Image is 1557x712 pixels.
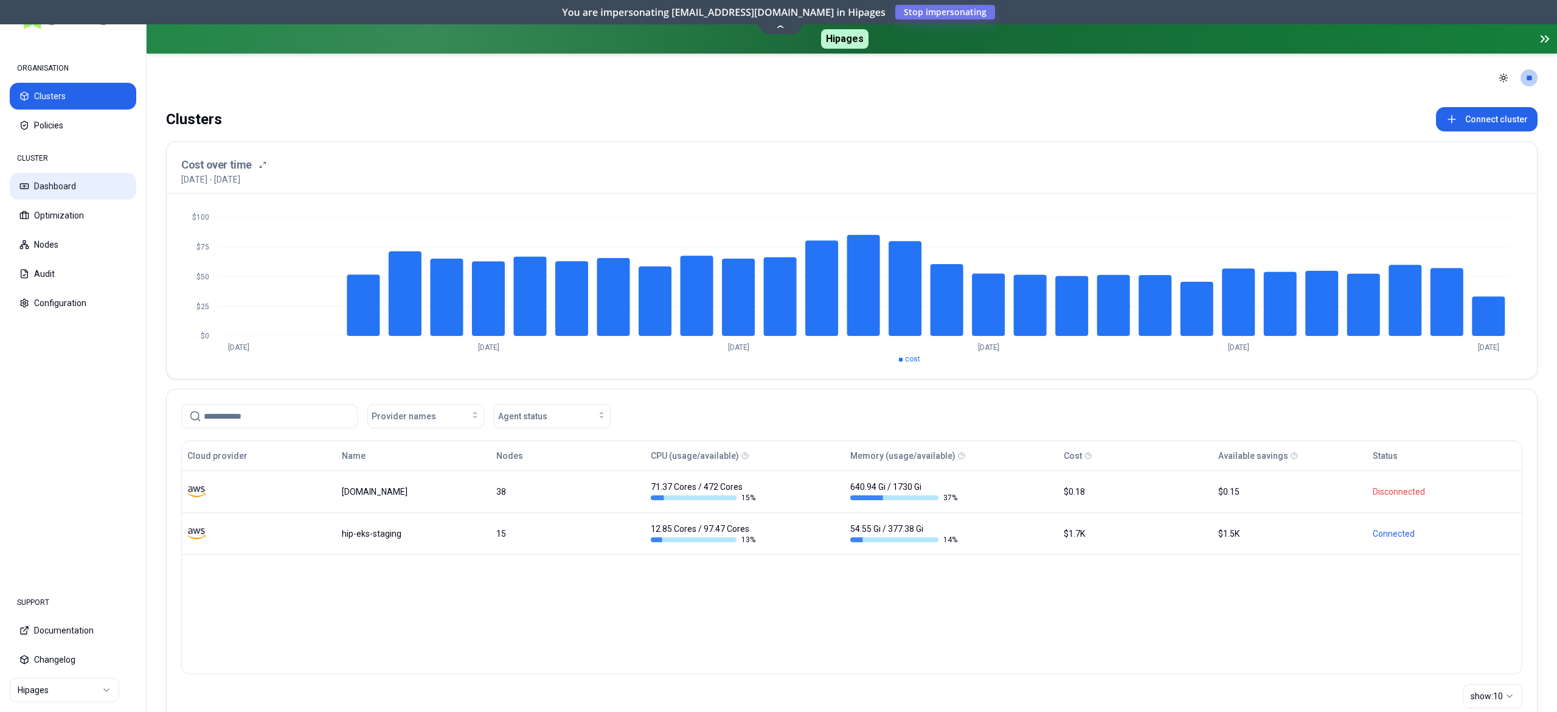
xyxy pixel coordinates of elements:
[651,535,758,545] div: 13 %
[1064,486,1207,498] div: $0.18
[372,410,436,422] span: Provider names
[187,444,248,468] button: Cloud provider
[10,590,136,615] div: SUPPORT
[10,617,136,644] button: Documentation
[10,231,136,258] button: Nodes
[850,493,957,503] div: 37 %
[367,404,484,428] button: Provider names
[1436,107,1538,131] button: Connect cluster
[10,112,136,139] button: Policies
[1228,343,1249,352] tspan: [DATE]
[166,107,222,131] div: Clusters
[850,535,957,545] div: 14 %
[10,173,136,200] button: Dashboard
[1218,528,1362,540] div: $1.5K
[850,481,957,503] div: 640.94 Gi / 1730 Gi
[196,302,209,311] tspan: $25
[850,523,957,545] div: 54.55 Gi / 377.38 Gi
[651,493,758,503] div: 15 %
[1218,486,1362,498] div: $0.15
[651,523,758,545] div: 12.85 Cores / 97.47 Cores
[1064,528,1207,540] div: $1.7K
[196,273,209,281] tspan: $50
[494,404,611,428] button: Agent status
[821,29,869,49] span: Hipages
[201,332,209,340] tspan: $0
[905,355,920,363] span: cost
[1064,444,1082,468] button: Cost
[1478,343,1499,352] tspan: [DATE]
[496,528,640,540] div: 15
[498,410,547,422] span: Agent status
[1373,450,1398,462] div: Status
[342,486,485,498] div: luke.kubernetes.hipagesgroup.com.au
[187,525,206,543] img: aws
[496,486,640,498] div: 38
[181,173,240,186] p: [DATE] - [DATE]
[850,444,955,468] button: Memory (usage/available)
[651,444,739,468] button: CPU (usage/available)
[342,444,366,468] button: Name
[651,481,758,503] div: 71.37 Cores / 472 Cores
[187,483,206,501] img: aws
[496,444,523,468] button: Nodes
[10,290,136,316] button: Configuration
[10,260,136,287] button: Audit
[478,343,499,352] tspan: [DATE]
[192,213,209,222] tspan: $100
[1373,528,1516,540] div: Connected
[10,56,136,80] div: ORGANISATION
[181,156,252,173] h3: Cost over time
[1218,444,1288,468] button: Available savings
[228,343,249,352] tspan: [DATE]
[10,202,136,229] button: Optimization
[10,646,136,673] button: Changelog
[10,83,136,110] button: Clusters
[10,146,136,170] div: CLUSTER
[1373,486,1516,498] div: Disconnected
[978,343,999,352] tspan: [DATE]
[196,243,209,251] tspan: $75
[728,343,749,352] tspan: [DATE]
[342,528,485,540] div: hip-eks-staging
